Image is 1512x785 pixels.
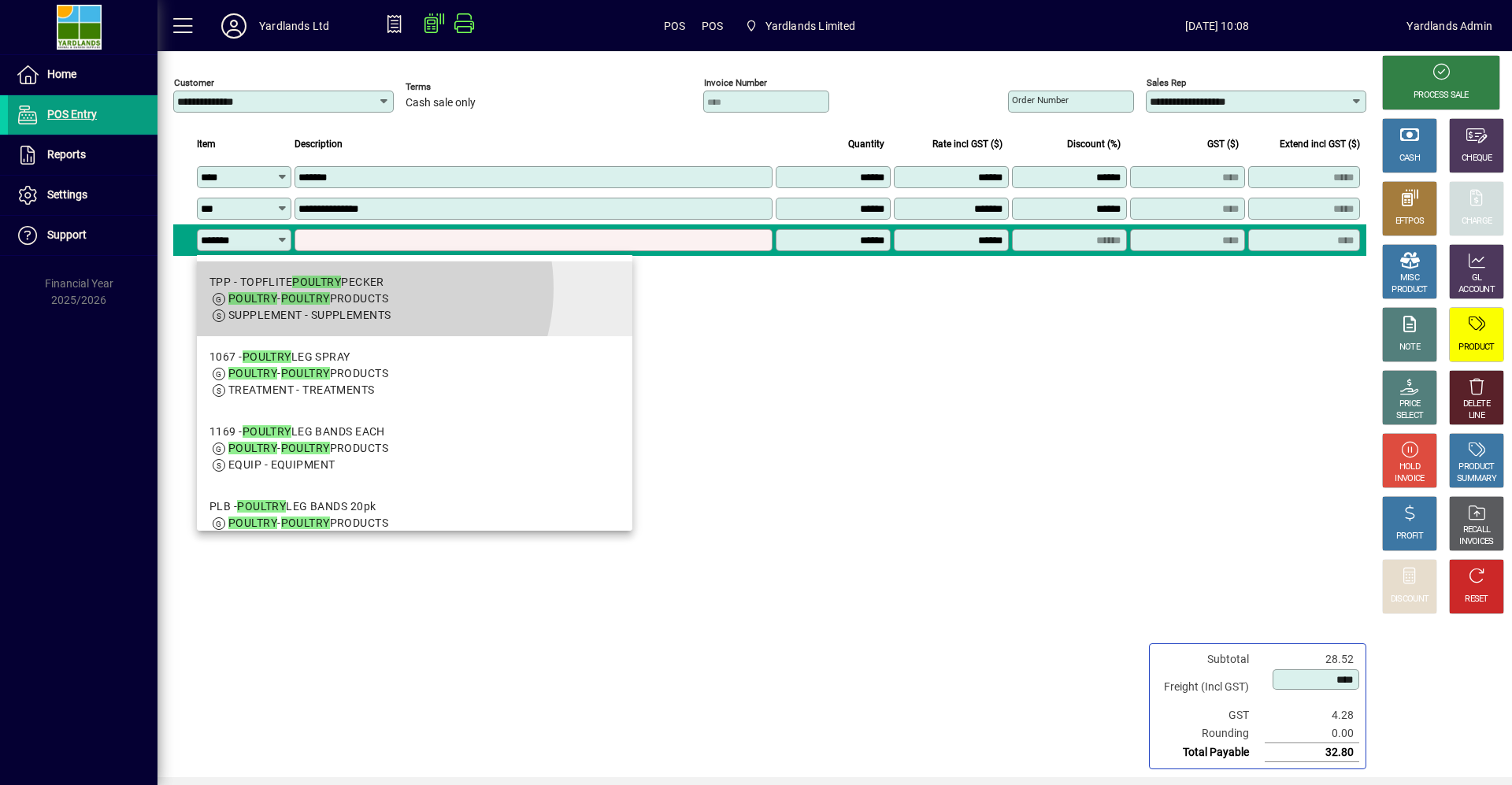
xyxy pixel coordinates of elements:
[197,135,216,153] span: Item
[228,517,277,529] em: POULTRY
[1012,94,1069,106] mat-label: Order number
[1395,216,1425,228] div: EFTPOS
[197,411,632,486] mat-option: 1169 - POULTRY LEG BANDS EACH
[1399,153,1420,165] div: CASH
[209,498,388,515] div: PLB - LEG BANDS 20pk
[406,97,476,109] span: Cash sale only
[1457,473,1496,485] div: SUMMARY
[8,176,157,215] a: Settings
[1458,284,1495,296] div: ACCOUNT
[1465,594,1488,605] div: RESET
[1207,135,1239,153] span: GST ($)
[209,424,388,440] div: 1169 - LEG BANDS EACH
[406,82,500,92] span: Terms
[228,458,335,471] span: EQUIP - EQUIPMENT
[1458,461,1494,473] div: PRODUCT
[1458,342,1494,354] div: PRODUCT
[1156,743,1265,762] td: Total Payable
[704,77,767,88] mat-label: Invoice number
[47,68,76,80] span: Home
[228,517,388,529] span: - PRODUCTS
[765,13,856,39] span: Yardlands Limited
[1414,90,1469,102] div: PROCESS SALE
[209,349,388,365] div: 1067 - LEG SPRAY
[295,135,343,153] span: Description
[1462,216,1492,228] div: CHARGE
[228,367,388,380] span: - PRODUCTS
[1469,410,1484,422] div: LINE
[1265,706,1359,724] td: 4.28
[292,276,341,288] em: POULTRY
[228,309,391,321] span: SUPPLEMENT - SUPPLEMENTS
[47,228,87,241] span: Support
[281,517,330,529] em: POULTRY
[174,77,214,88] mat-label: Customer
[1399,461,1420,473] div: HOLD
[281,367,330,380] em: POULTRY
[1280,135,1360,153] span: Extend incl GST ($)
[702,13,724,39] span: POS
[197,336,632,411] mat-option: 1067 - POULTRY LEG SPRAY
[664,13,686,39] span: POS
[1462,153,1492,165] div: CHEQUE
[228,367,277,380] em: POULTRY
[209,12,259,40] button: Profile
[1265,650,1359,668] td: 28.52
[1472,272,1482,284] div: GL
[8,135,157,175] a: Reports
[1406,13,1492,39] div: Yardlands Admin
[228,292,277,305] em: POULTRY
[1156,668,1265,706] td: Freight (Incl GST)
[47,108,97,120] span: POS Entry
[1265,724,1359,743] td: 0.00
[243,350,291,363] em: POULTRY
[228,442,277,454] em: POULTRY
[8,55,157,94] a: Home
[197,261,632,336] mat-option: TPP - TOPFLITE POULTRY PECKER
[1395,473,1424,485] div: INVOICE
[1067,135,1121,153] span: Discount (%)
[1028,13,1407,39] span: [DATE] 10:08
[228,442,388,454] span: - PRODUCTS
[1396,410,1424,422] div: SELECT
[228,383,375,396] span: TREATMENT - TREATMENTS
[1156,650,1265,668] td: Subtotal
[1156,706,1265,724] td: GST
[47,148,86,161] span: Reports
[228,292,388,305] span: - PRODUCTS
[8,216,157,255] a: Support
[197,486,632,561] mat-option: PLB - POULTRY LEG BANDS 20pk
[1459,536,1493,548] div: INVOICES
[932,135,1002,153] span: Rate incl GST ($)
[848,135,884,153] span: Quantity
[281,442,330,454] em: POULTRY
[1399,342,1420,354] div: NOTE
[281,292,330,305] em: POULTRY
[1265,743,1359,762] td: 32.80
[1391,594,1429,605] div: DISCOUNT
[209,274,391,291] div: TPP - TOPFLITE PECKER
[237,500,286,513] em: POULTRY
[1463,524,1491,536] div: RECALL
[259,13,329,39] div: Yardlands Ltd
[1463,398,1490,410] div: DELETE
[1400,272,1419,284] div: MISC
[739,12,862,40] span: Yardlands Limited
[1399,398,1421,410] div: PRICE
[1392,284,1427,296] div: PRODUCT
[1396,531,1423,542] div: PROFIT
[243,425,291,438] em: POULTRY
[1147,77,1186,88] mat-label: Sales rep
[47,188,87,201] span: Settings
[1156,724,1265,743] td: Rounding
